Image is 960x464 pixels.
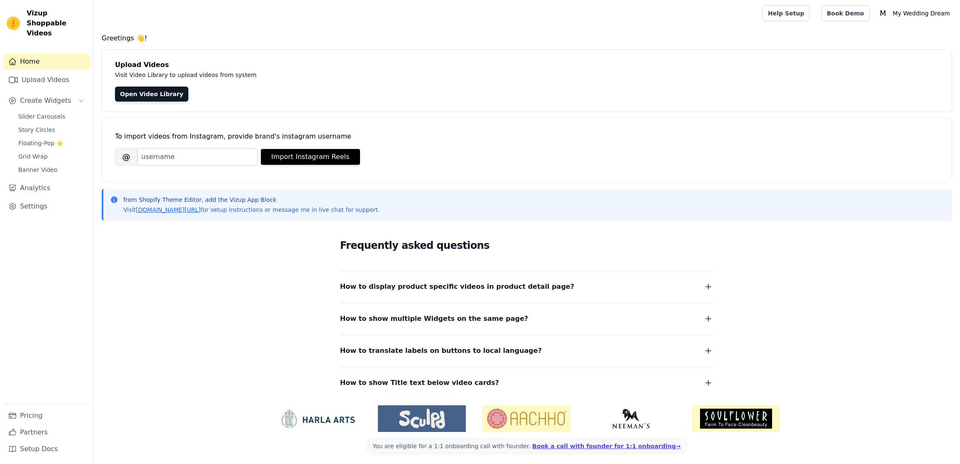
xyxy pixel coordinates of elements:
a: Floating-Pop ⭐ [13,137,90,149]
a: Partners [3,424,90,441]
input: username [137,148,257,166]
a: Book Demo [821,5,869,21]
a: Story Circles [13,124,90,136]
span: Story Circles [18,126,55,134]
span: How to show multiple Widgets on the same page? [340,313,528,325]
button: Create Widgets [3,92,90,109]
span: Vizup Shoppable Videos [27,8,86,38]
h4: Greetings 👋! [102,33,952,43]
span: Slider Carousels [18,112,65,121]
span: How to display product specific videos in product detail page? [340,281,574,293]
button: How to display product specific videos in product detail page? [340,281,713,293]
a: Setup Docs [3,441,90,457]
a: Help Setup [762,5,810,21]
span: How to show Title text below video cards? [340,377,499,389]
button: How to show Title text below video cards? [340,377,713,389]
img: Aachho [482,405,570,432]
img: Soulflower [692,405,780,432]
span: Grid Wrap [18,152,47,161]
img: Sculpd US [378,409,466,429]
a: Banner Video [13,164,90,176]
p: Visit Video Library to upload videos from system [115,70,488,80]
span: Floating-Pop ⭐ [18,139,63,147]
span: Banner Video [18,166,57,174]
h4: Upload Videos [115,60,938,70]
span: @ [115,148,137,166]
span: Create Widgets [20,96,71,106]
img: HarlaArts [273,409,361,429]
a: Grid Wrap [13,151,90,162]
button: How to show multiple Widgets on the same page? [340,313,713,325]
button: Import Instagram Reels [261,149,360,165]
a: Upload Videos [3,72,90,88]
a: Open Video Library [115,87,188,102]
div: To import videos from Instagram, provide brand's instagram username [115,132,938,141]
a: Pricing [3,407,90,424]
text: M [880,9,886,17]
p: My Wedding Dream [890,6,953,21]
a: Home [3,53,90,70]
a: Slider Carousels [13,111,90,122]
a: Analytics [3,180,90,196]
a: [DOMAIN_NAME][URL] [136,206,201,213]
button: M My Wedding Dream [876,6,953,21]
button: How to translate labels on buttons to local language? [340,345,713,357]
img: Neeman's [587,409,675,429]
span: How to translate labels on buttons to local language? [340,345,542,357]
a: Settings [3,198,90,215]
p: from Shopify Theme Editor, add the Vizup App Block [123,196,380,204]
h2: Frequently asked questions [340,237,713,254]
img: Vizup [7,17,20,30]
p: Visit for setup instructions or message me in live chat for support. [123,206,380,214]
a: Book a call with founder for 1:1 onboarding [532,443,680,449]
